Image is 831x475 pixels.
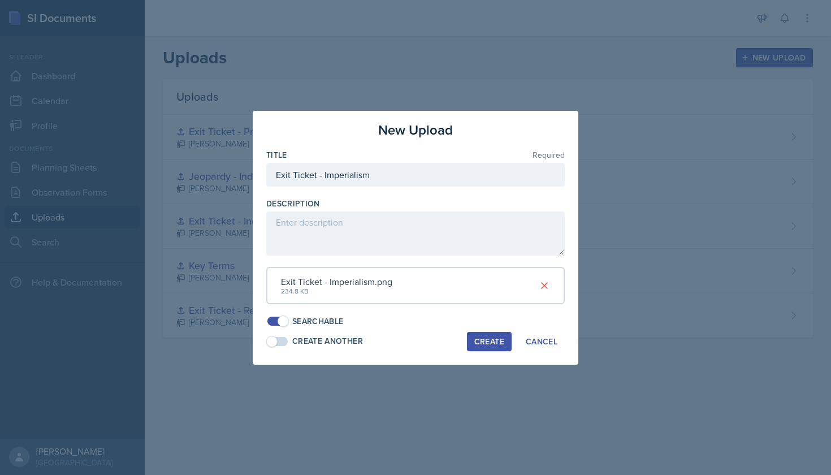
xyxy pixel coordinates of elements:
[533,151,565,159] span: Required
[292,316,344,327] div: Searchable
[474,337,504,346] div: Create
[292,335,363,347] div: Create Another
[266,163,565,187] input: Enter title
[281,286,392,296] div: 234.8 KB
[518,332,565,351] button: Cancel
[467,332,512,351] button: Create
[281,275,392,288] div: Exit Ticket - Imperialism.png
[266,149,287,161] label: Title
[266,198,320,209] label: Description
[526,337,557,346] div: Cancel
[378,120,453,140] h3: New Upload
